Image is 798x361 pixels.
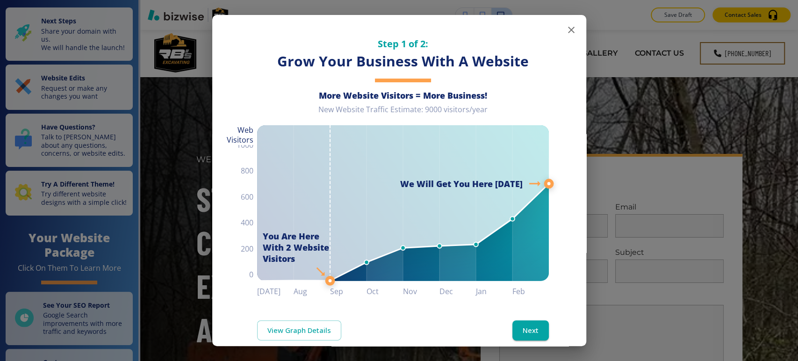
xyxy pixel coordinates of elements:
h6: Nov [403,285,439,298]
h6: [DATE] [257,285,294,298]
h6: Sep [330,285,367,298]
h6: Feb [512,285,549,298]
div: New Website Traffic Estimate: 9000 visitors/year [257,105,549,122]
h5: Step 1 of 2: [257,37,549,50]
h6: More Website Visitors = More Business! [257,90,549,101]
h6: Aug [294,285,330,298]
h3: Grow Your Business With A Website [257,52,549,71]
button: Next [512,320,549,340]
h6: Jan [476,285,512,298]
h6: Dec [439,285,476,298]
a: View Graph Details [257,320,341,340]
h6: Oct [367,285,403,298]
